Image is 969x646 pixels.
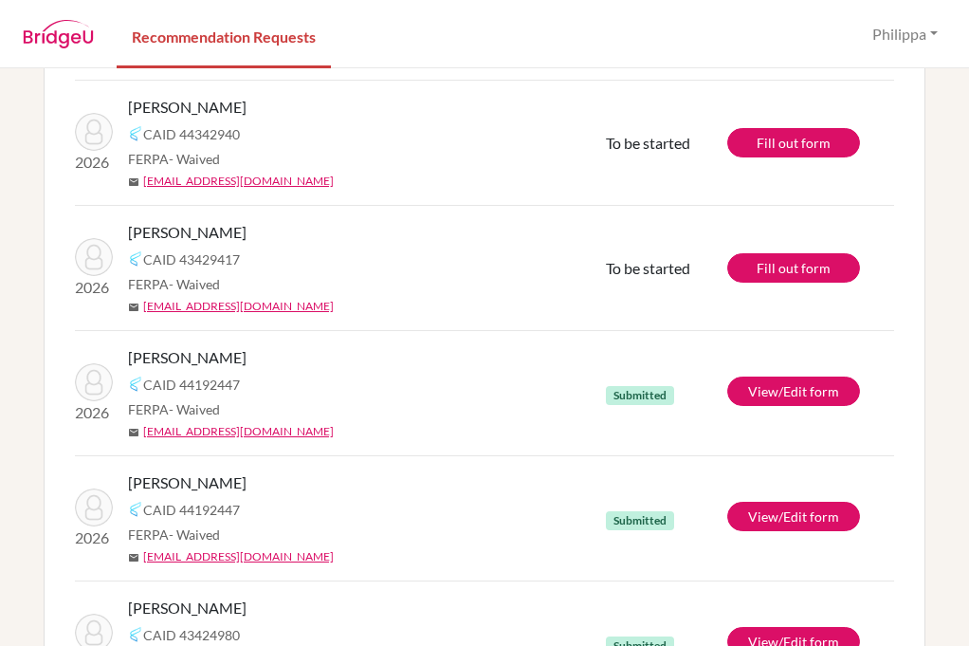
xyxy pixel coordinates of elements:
span: mail [128,302,139,313]
span: - Waived [169,401,220,417]
img: Common App logo [128,377,143,392]
img: Common App logo [128,627,143,642]
img: BridgeU logo [23,20,94,48]
span: [PERSON_NAME] [128,221,247,244]
p: 2026 [75,151,113,174]
img: Common App logo [128,502,143,517]
span: [PERSON_NAME] [128,471,247,494]
span: - Waived [169,276,220,292]
span: [PERSON_NAME] [128,96,247,119]
img: Supplice, Jonathan [75,363,113,401]
span: FERPA [128,274,220,294]
a: Fill out form [727,128,860,157]
a: Recommendation Requests [117,3,331,68]
span: mail [128,176,139,188]
span: mail [128,552,139,563]
button: Philippa [864,16,946,52]
span: Submitted [606,511,674,530]
span: CAID 44342940 [143,124,240,144]
span: CAID 43424980 [143,625,240,645]
img: Supplice, Jonathan [75,489,113,526]
a: [EMAIL_ADDRESS][DOMAIN_NAME] [143,173,334,190]
p: 2026 [75,526,113,549]
span: [PERSON_NAME] [128,597,247,619]
img: Srikantha, Diana [75,113,113,151]
span: To be started [606,134,690,152]
span: mail [128,427,139,438]
span: Submitted [606,386,674,405]
span: FERPA [128,399,220,419]
span: To be started [606,259,690,277]
p: 2026 [75,401,113,424]
a: [EMAIL_ADDRESS][DOMAIN_NAME] [143,298,334,315]
p: 2026 [75,276,113,299]
span: [PERSON_NAME] [128,346,247,369]
a: View/Edit form [727,377,860,406]
span: FERPA [128,525,220,544]
img: Supplice, Sacha [75,238,113,276]
a: View/Edit form [727,502,860,531]
span: CAID 44192447 [143,375,240,395]
img: Common App logo [128,126,143,141]
span: - Waived [169,151,220,167]
span: CAID 43429417 [143,249,240,269]
a: Fill out form [727,253,860,283]
span: - Waived [169,526,220,543]
a: [EMAIL_ADDRESS][DOMAIN_NAME] [143,423,334,440]
a: [EMAIL_ADDRESS][DOMAIN_NAME] [143,548,334,565]
span: CAID 44192447 [143,500,240,520]
span: FERPA [128,149,220,169]
img: Common App logo [128,251,143,267]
